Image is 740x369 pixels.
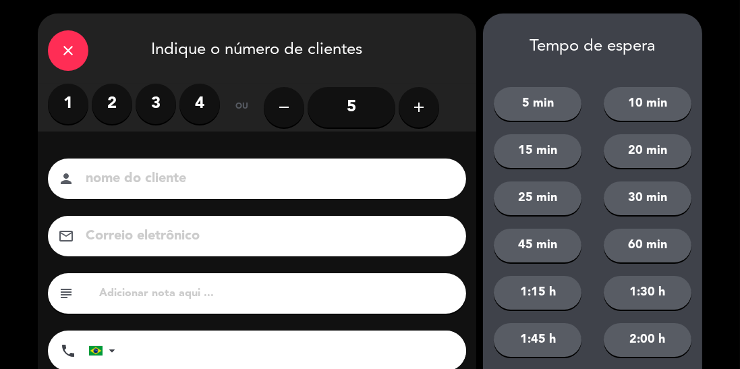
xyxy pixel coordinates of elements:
i: close [60,42,76,59]
button: 60 min [604,229,691,262]
button: 5 min [494,87,581,121]
button: 10 min [604,87,691,121]
input: Correio eletrônico [84,225,449,248]
button: 20 min [604,134,691,168]
button: add [399,87,439,127]
i: phone [60,343,76,359]
button: 1:45 h [494,323,581,357]
i: remove [276,99,292,115]
button: 30 min [604,181,691,215]
input: Adicionar nota aqui ... [98,284,456,303]
i: subject [58,285,74,302]
button: 45 min [494,229,581,262]
label: 2 [92,84,132,124]
label: 1 [48,84,88,124]
button: 1:30 h [604,276,691,310]
button: 2:00 h [604,323,691,357]
button: 15 min [494,134,581,168]
div: ou [220,84,264,131]
i: add [411,99,427,115]
label: 3 [136,84,176,124]
div: Tempo de espera [483,37,702,57]
button: 25 min [494,181,581,215]
label: 4 [179,84,220,124]
i: person [58,171,74,187]
i: email [58,228,74,244]
input: nome do cliente [84,167,449,191]
button: 1:15 h [494,276,581,310]
button: remove [264,87,304,127]
div: Indique o número de clientes [38,13,476,84]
